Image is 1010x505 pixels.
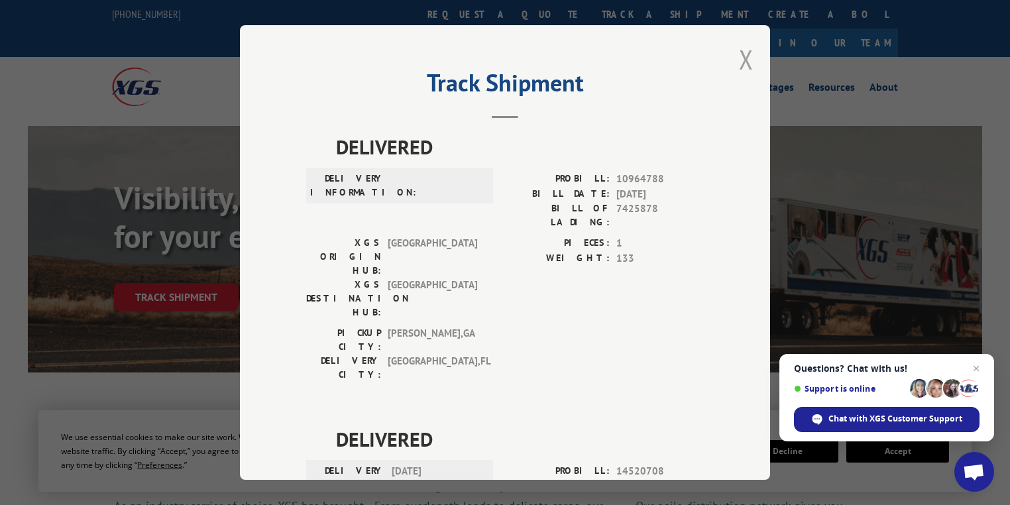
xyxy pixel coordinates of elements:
[336,132,704,162] span: DELIVERED
[954,452,994,492] div: Open chat
[505,187,610,202] label: BILL DATE:
[388,278,477,319] span: [GEOGRAPHIC_DATA]
[306,236,381,278] label: XGS ORIGIN HUB:
[505,464,610,479] label: PROBILL:
[388,326,477,354] span: [PERSON_NAME] , GA
[616,201,704,229] span: 7425878
[794,407,980,432] div: Chat with XGS Customer Support
[616,236,704,251] span: 1
[739,42,754,77] button: Close modal
[616,172,704,187] span: 10964788
[306,354,381,382] label: DELIVERY CITY:
[505,236,610,251] label: PIECES:
[828,413,962,425] span: Chat with XGS Customer Support
[505,172,610,187] label: PROBILL:
[616,479,704,494] span: [DATE]
[794,363,980,374] span: Questions? Chat with us!
[306,74,704,99] h2: Track Shipment
[616,187,704,202] span: [DATE]
[306,326,381,354] label: PICKUP CITY:
[505,251,610,266] label: WEIGHT:
[616,251,704,266] span: 133
[306,278,381,319] label: XGS DESTINATION HUB:
[968,361,984,376] span: Close chat
[336,424,704,454] span: DELIVERED
[616,464,704,479] span: 14520708
[388,354,477,382] span: [GEOGRAPHIC_DATA] , FL
[310,172,385,199] label: DELIVERY INFORMATION:
[794,384,905,394] span: Support is online
[505,479,610,494] label: BILL DATE:
[388,236,477,278] span: [GEOGRAPHIC_DATA]
[505,201,610,229] label: BILL OF LADING:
